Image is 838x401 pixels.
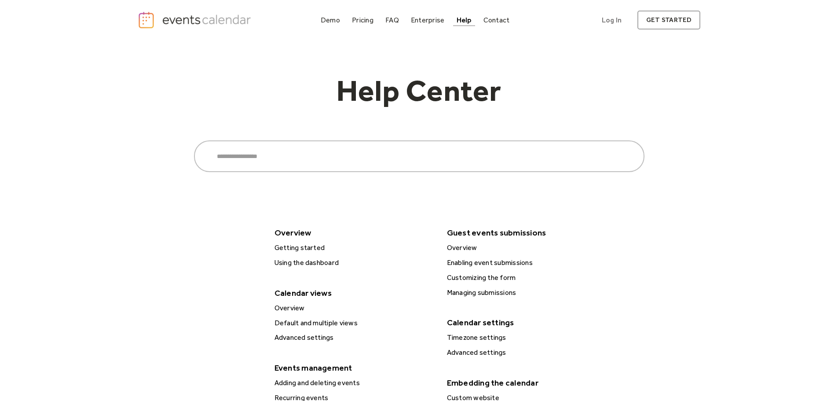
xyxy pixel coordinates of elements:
[480,14,513,26] a: Contact
[444,257,609,269] div: Enabling event submissions
[411,18,444,22] div: Enterprise
[272,242,436,254] div: Getting started
[272,257,436,269] div: Using the dashboard
[382,14,403,26] a: FAQ
[271,332,436,343] a: Advanced settings
[637,11,700,29] a: get started
[453,14,475,26] a: Help
[483,18,510,22] div: Contact
[444,272,609,283] div: Customizing the form
[443,272,609,283] a: Customizing the form
[407,14,448,26] a: Enterprise
[321,18,340,22] div: Demo
[352,18,373,22] div: Pricing
[272,302,436,314] div: Overview
[457,18,472,22] div: Help
[271,317,436,329] a: Default and multiple views
[271,377,436,389] a: Adding and deleting events
[443,375,608,390] div: Embedding the calendar
[271,242,436,254] a: Getting started
[271,257,436,269] a: Using the dashboard
[443,287,609,298] a: Managing submissions
[348,14,377,26] a: Pricing
[443,257,609,269] a: Enabling event submissions
[317,14,344,26] a: Demo
[270,285,435,301] div: Calendar views
[443,332,609,343] a: Timezone settings
[385,18,399,22] div: FAQ
[270,360,435,375] div: Events management
[444,347,609,358] div: Advanced settings
[593,11,630,29] a: Log In
[272,377,436,389] div: Adding and deleting events
[444,332,609,343] div: Timezone settings
[272,332,436,343] div: Advanced settings
[443,225,608,240] div: Guest events submissions
[296,75,542,114] h1: Help Center
[271,302,436,314] a: Overview
[270,225,435,240] div: Overview
[443,315,608,330] div: Calendar settings
[443,242,609,254] a: Overview
[272,317,436,329] div: Default and multiple views
[444,287,609,298] div: Managing submissions
[138,11,254,29] a: home
[443,347,609,358] a: Advanced settings
[444,242,609,254] div: Overview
